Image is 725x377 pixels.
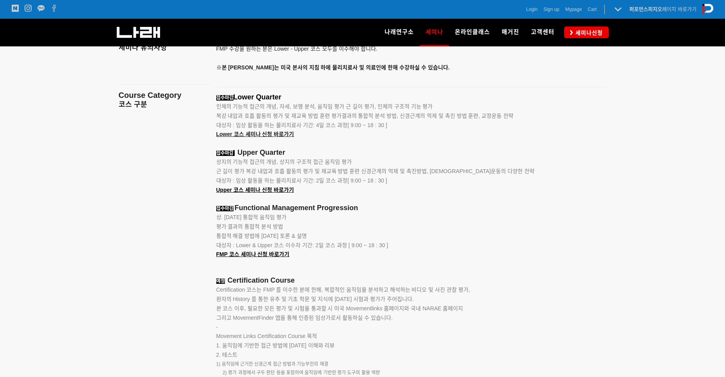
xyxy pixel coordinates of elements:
span: 본 코스 이후, 필요한 모든 평가 및 시험을 통과할 시 미국 Movementlinks 홈페이지와 국내 NARAE 홈페이지 [216,305,463,312]
span: 코스 구분 [119,101,147,108]
span: 그리고 MovementFinder 앱을 통해 인증된 임상가로서 활동하실 수 있습니다. [216,315,393,321]
span: Certification Course [228,276,295,284]
span: 대상자 : Lower & Upper 코스 이수자 기간: 2일 코스 과정 [ 9:00 ~ 18 : 30 ] [216,242,388,248]
span: 환자의 History 를 통한 유추 및 기초 학문 및 지식에 [DATE] 시험과 평가가 주어집니다. [216,296,414,302]
a: 세미나신청 [564,27,609,38]
a: 온라인클래스 [449,19,496,46]
u: FMP 코스 세미나 신청 바로가기 [216,251,290,257]
a: 퍼포먼스피지오페이지 바로가기 [629,6,696,12]
span: Functional Management Progression [235,204,358,212]
span: 접수마감 [216,95,233,101]
span: Movement Links Certification Course 목적 [216,333,317,339]
span: 접수마감 [216,206,233,211]
a: Mypage [565,5,582,13]
a: Sign up [543,5,559,13]
span: 인체의 기능적 접근의 개념, 자세, 보행 분석, 움직임 평가 근 길이 평가, 인체의 구조적 기능 평가 [216,103,433,110]
span: 근 길이 평가 복강 내압과 호흡 활동의 평가 및 재교육 방법 훈련 신경근계의 억제 및 촉진방법, [DEMOGRAPHIC_DATA]운동의 다양한 전략 [216,168,535,174]
a: 세미나 [420,19,449,46]
a: Cart [588,5,597,13]
span: 나래연구소 [385,28,414,35]
a: Upper 코스 세미나 신청 바로가기 [216,187,294,193]
a: FMP 코스 세미나 신청 바로가기 [216,251,290,257]
span: Course Category [119,91,182,99]
span: 세미나신청 [573,29,603,37]
span: 통합적 해결 방법에 [DATE] 토론 & 설명 [216,233,307,239]
span: 온라인클래스 [455,28,490,35]
span: 세미나 [426,26,443,38]
span: ※본 [PERSON_NAME]는 미국 본사의 지침 하에 물리치료사 및 의료인에 한해 수강하실 수 있습니다. [216,64,450,71]
span: Lower Quarter [233,93,281,101]
span: 복강 내압과 호흡 활동의 평가 및 재교육 방법 훈련 평가결과의 통합적 분석 방법, 신경근계의 억제 및 촉진 방법 훈련, 교정운동 전략 [216,113,514,119]
span: 대상자 : 임상 활동을 하는 물리치료사 기간: 2일 코스 과정[ 9:00 ~ 18 : 30 ] [216,177,387,184]
span: 접수마감 [216,150,233,156]
span: 평가 결과의 통합적 분석 방법 [216,223,283,230]
a: 나래연구소 [379,19,420,46]
span: 상. [DATE] 통합적 움직임 평가 [216,214,287,220]
a: 고객센터 [525,19,560,46]
span: 2) 평가 과정에서 구두 판단 등을 포함하여 움직임에 기반한 평가 도구의 활용 역량 [216,370,380,375]
span: Lower 코스 세미나 신청 바로가기 [216,131,294,137]
a: 매거진 [496,19,525,46]
span: 대상자 : 임상 활동을 하는 물리치료사 기간: 4일 코스 과정[ 9:00 ~ 18 : 30 ] [216,122,387,128]
a: Login [526,5,538,13]
span: 1. 움직임에 기반한 접근 방법에 [DATE] 이해와 리뷰 [216,342,335,349]
span: 상지의 기능적 접근의 개념, 상지의 구조적 접근 움직임 평가 [216,159,352,165]
span: Upper Quarter [237,149,285,156]
span: 고객센터 [531,28,554,35]
a: Lower 코스 세미나 신청 바로가기 [216,131,294,137]
span: 2. 테스트 [216,352,238,358]
span: 매거진 [502,28,519,35]
strong: 퍼포먼스피지오 [629,6,662,12]
span: Certification 코스는 FMP 를 이수한 분에 한해, 복합적인 움직임을 분석하고 해석하는 비디오 및 사진 관찰 평가, [216,287,470,293]
span: 세미나 유의사항 [119,44,167,51]
span: 예정 [216,278,225,284]
span: - [216,324,218,330]
span: 1) 움직임에 근거한 신경근계 접근 방법과 기능부전의 해결 [216,361,328,367]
